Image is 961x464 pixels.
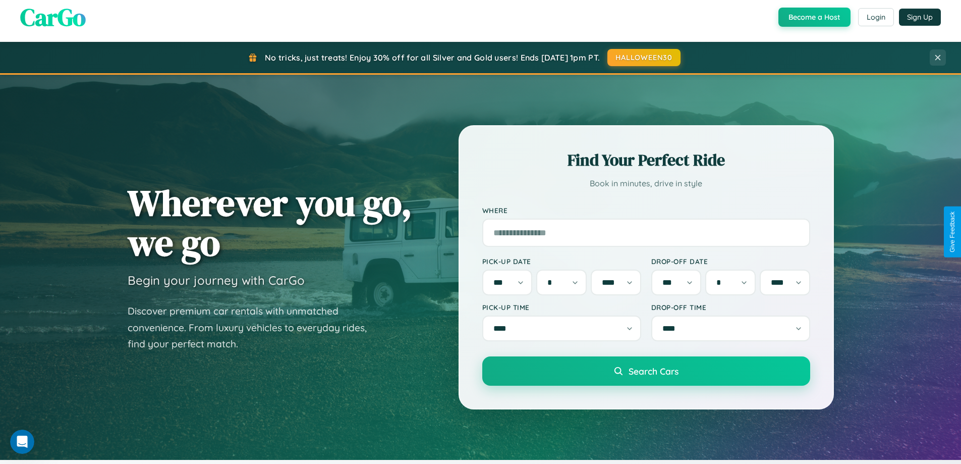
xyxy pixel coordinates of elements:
label: Pick-up Date [482,257,641,266]
label: Drop-off Date [651,257,810,266]
span: Search Cars [629,366,679,377]
span: No tricks, just treats! Enjoy 30% off for all Silver and Gold users! Ends [DATE] 1pm PT. [265,53,600,63]
button: Become a Host [778,8,851,27]
div: Give Feedback [949,212,956,252]
label: Where [482,206,810,215]
h1: Wherever you go, we go [128,183,412,263]
button: Search Cars [482,356,810,386]
button: Sign Up [899,9,941,26]
button: Login [858,8,894,26]
h3: Begin your journey with CarGo [128,273,305,288]
span: CarGo [20,1,86,34]
p: Discover premium car rentals with unmatched convenience. From luxury vehicles to everyday rides, ... [128,303,380,352]
button: HALLOWEEN30 [607,49,681,66]
label: Pick-up Time [482,303,641,312]
label: Drop-off Time [651,303,810,312]
p: Book in minutes, drive in style [482,176,810,191]
iframe: Intercom live chat [10,430,34,454]
h2: Find Your Perfect Ride [482,149,810,171]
